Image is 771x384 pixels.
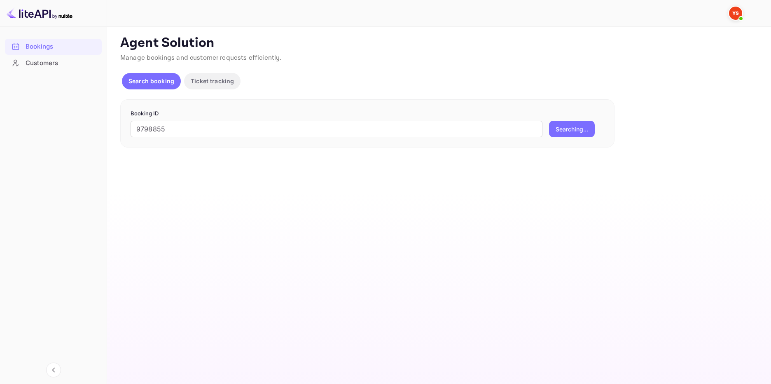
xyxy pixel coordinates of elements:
div: Customers [26,59,98,68]
p: Search booking [128,77,174,85]
div: Bookings [5,39,102,55]
button: Collapse navigation [46,363,61,377]
p: Booking ID [131,110,604,118]
a: Bookings [5,39,102,54]
p: Ticket tracking [191,77,234,85]
span: Manage bookings and customer requests efficiently. [120,54,282,62]
img: Yandex Support [729,7,742,20]
button: Searching... [549,121,595,137]
a: Customers [5,55,102,70]
img: LiteAPI logo [7,7,72,20]
div: Bookings [26,42,98,52]
input: Enter Booking ID (e.g., 63782194) [131,121,542,137]
p: Agent Solution [120,35,756,52]
div: Customers [5,55,102,71]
